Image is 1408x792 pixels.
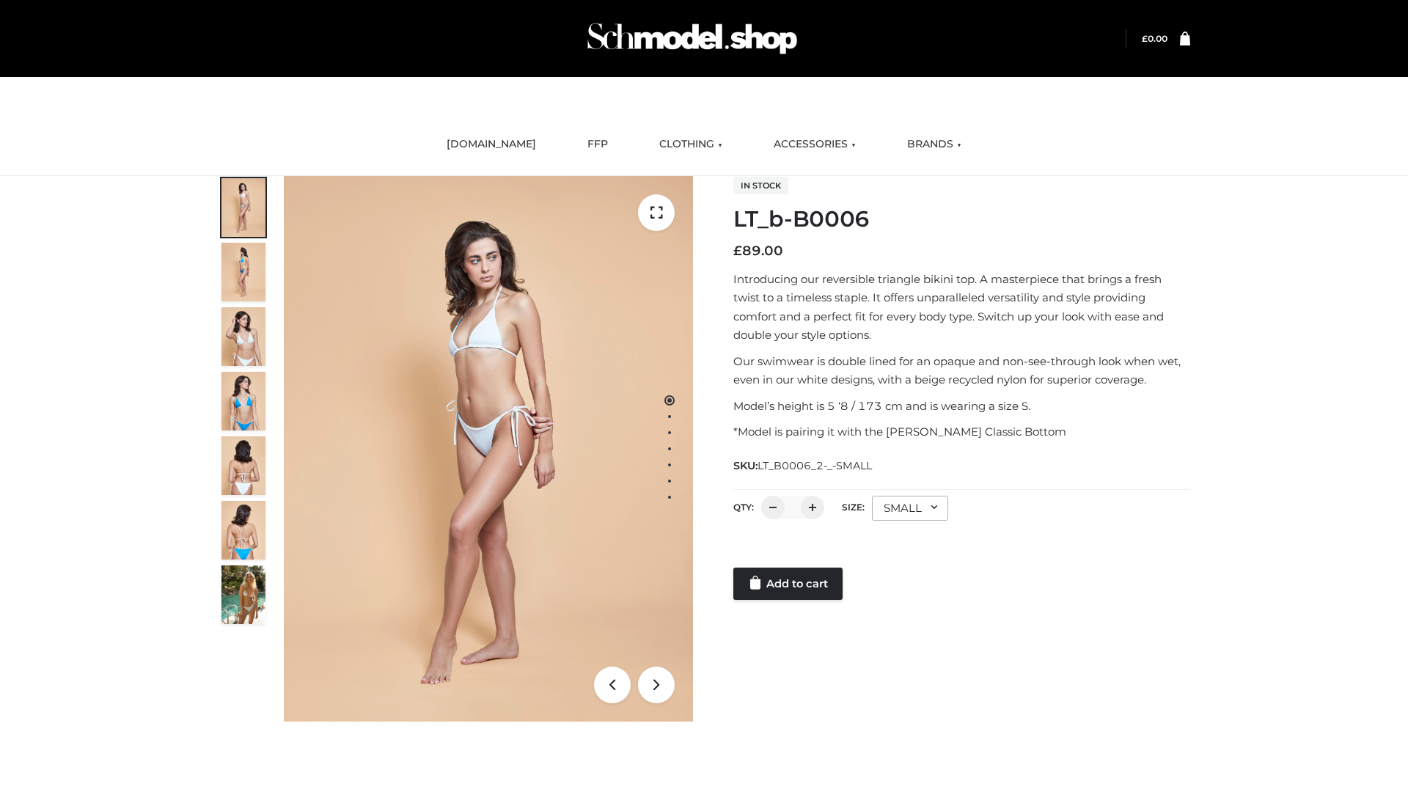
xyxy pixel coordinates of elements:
[1142,33,1167,44] bdi: 0.00
[576,128,619,161] a: FFP
[733,457,873,474] span: SKU:
[221,178,265,237] img: ArielClassicBikiniTop_CloudNine_AzureSky_OW114ECO_1-scaled.jpg
[221,565,265,624] img: Arieltop_CloudNine_AzureSky2.jpg
[733,270,1190,345] p: Introducing our reversible triangle bikini top. A masterpiece that brings a fresh twist to a time...
[582,10,802,67] img: Schmodel Admin 964
[842,502,865,513] label: Size:
[436,128,547,161] a: [DOMAIN_NAME]
[221,243,265,301] img: ArielClassicBikiniTop_CloudNine_AzureSky_OW114ECO_2-scaled.jpg
[733,177,788,194] span: In stock
[648,128,733,161] a: CLOTHING
[872,496,948,521] div: SMALL
[1142,33,1148,44] span: £
[733,568,843,600] a: Add to cart
[896,128,972,161] a: BRANDS
[733,352,1190,389] p: Our swimwear is double lined for an opaque and non-see-through look when wet, even in our white d...
[758,459,872,472] span: LT_B0006_2-_-SMALL
[733,422,1190,441] p: *Model is pairing it with the [PERSON_NAME] Classic Bottom
[733,243,742,259] span: £
[1142,33,1167,44] a: £0.00
[733,502,754,513] label: QTY:
[221,501,265,560] img: ArielClassicBikiniTop_CloudNine_AzureSky_OW114ECO_8-scaled.jpg
[221,436,265,495] img: ArielClassicBikiniTop_CloudNine_AzureSky_OW114ECO_7-scaled.jpg
[284,176,693,722] img: ArielClassicBikiniTop_CloudNine_AzureSky_OW114ECO_1
[221,307,265,366] img: ArielClassicBikiniTop_CloudNine_AzureSky_OW114ECO_3-scaled.jpg
[733,397,1190,416] p: Model’s height is 5 ‘8 / 173 cm and is wearing a size S.
[763,128,867,161] a: ACCESSORIES
[733,206,1190,232] h1: LT_b-B0006
[221,372,265,430] img: ArielClassicBikiniTop_CloudNine_AzureSky_OW114ECO_4-scaled.jpg
[733,243,783,259] bdi: 89.00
